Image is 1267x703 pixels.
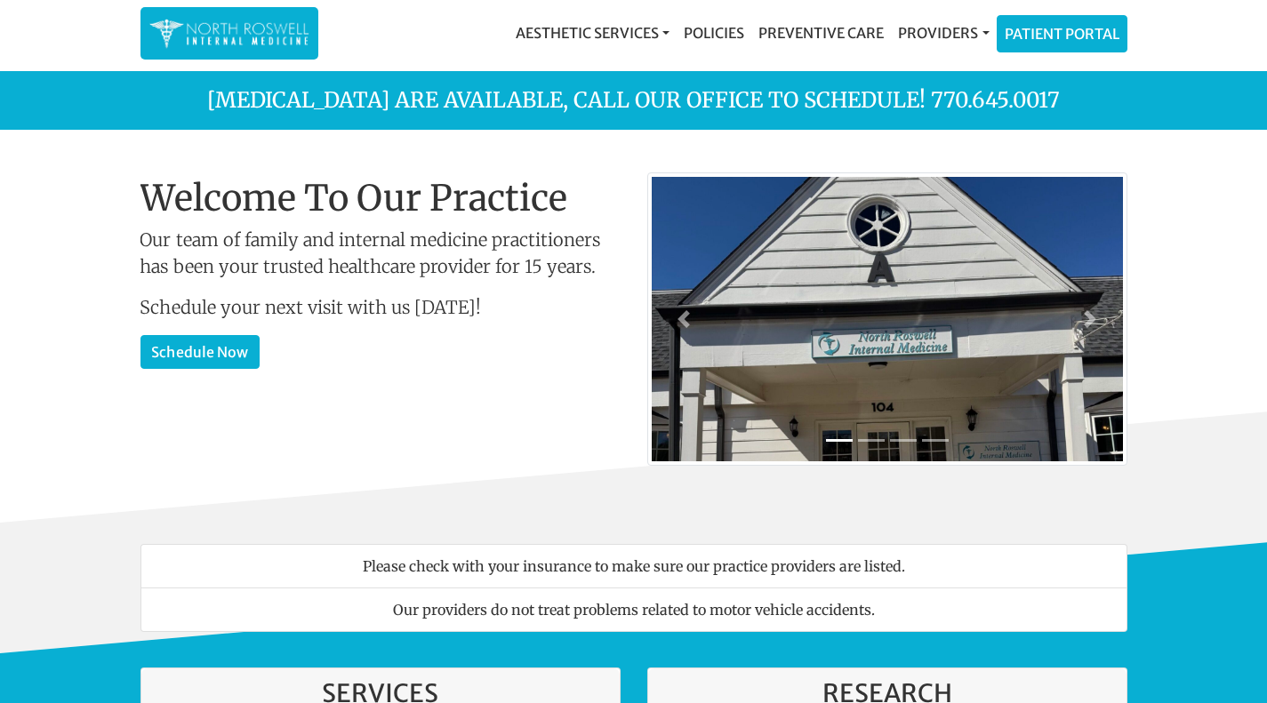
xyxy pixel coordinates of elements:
p: [MEDICAL_DATA] are available, call our office to schedule! 770.645.0017 [127,84,1141,116]
a: Preventive Care [751,15,891,51]
a: Aesthetic Services [509,15,677,51]
img: North Roswell Internal Medicine [149,16,309,51]
p: Our team of family and internal medicine practitioners has been your trusted healthcare provider ... [140,227,621,280]
a: Patient Portal [998,16,1127,52]
p: Schedule your next visit with us [DATE]! [140,294,621,321]
a: Providers [891,15,996,51]
li: Our providers do not treat problems related to motor vehicle accidents. [140,587,1127,632]
h1: Welcome To Our Practice [140,177,621,220]
a: Policies [677,15,751,51]
a: Schedule Now [140,335,260,369]
li: Please check with your insurance to make sure our practice providers are listed. [140,544,1127,588]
